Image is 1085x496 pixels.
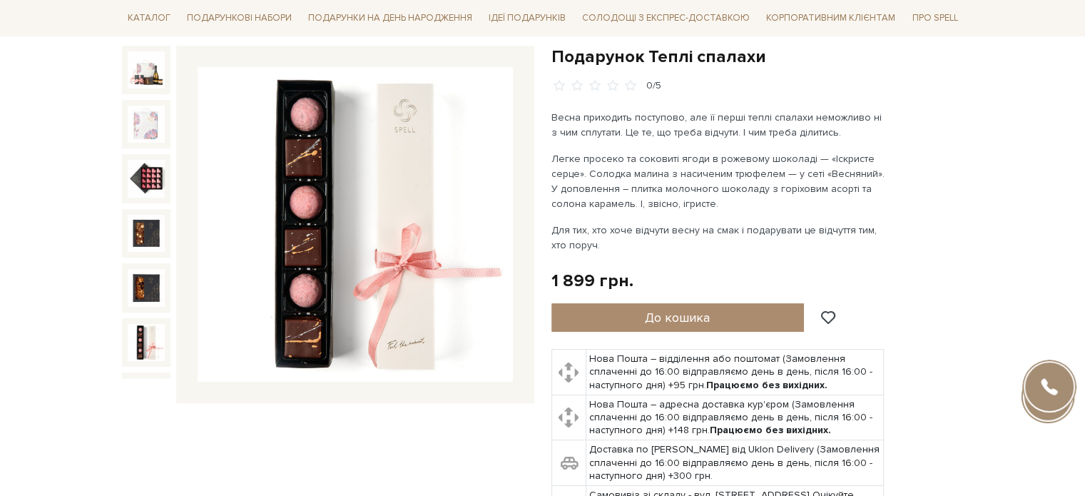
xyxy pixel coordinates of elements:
p: Весна приходить поступово, але її перші теплі спалахи неможливо ні з чим сплутати. Це те, що треб... [551,110,886,140]
td: Доставка по [PERSON_NAME] від Uklon Delivery (Замовлення сплаченні до 16:00 відправляємо день в д... [586,440,883,486]
td: Нова Пошта – адресна доставка кур'єром (Замовлення сплаченні до 16:00 відправляємо день в день, п... [586,395,883,440]
a: Корпоративним клієнтам [760,6,901,30]
h1: Подарунок Теплі спалахи [551,46,964,68]
div: 0/5 [646,79,661,93]
span: Каталог [122,7,176,29]
b: Працюємо без вихідних. [706,379,827,391]
span: Подарунки на День народження [302,7,478,29]
span: Про Spell [906,7,963,29]
span: Ідеї подарунків [483,7,571,29]
b: Працюємо без вихідних. [710,424,831,436]
p: Для тих, хто хоче відчути весну на смак і подарувати це відчуття тим, хто поруч. [551,223,886,253]
img: Подарунок Теплі спалахи [128,51,165,88]
img: Подарунок Теплі спалахи [128,269,165,306]
img: Подарунок Теплі спалахи [128,106,165,143]
a: Солодощі з експрес-доставкою [576,6,755,30]
td: Нова Пошта – відділення або поштомат (Замовлення сплаченні до 16:00 відправляємо день в день, піс... [586,350,883,395]
span: Подарункові набори [181,7,297,29]
div: 1 899 грн. [551,270,633,292]
img: Подарунок Теплі спалахи [128,215,165,252]
button: До кошика [551,303,805,332]
span: До кошика [645,310,710,325]
p: Легке просеко та соковиті ягоди в рожевому шоколаді — «Іскристе серце». Солодка малина з насичени... [551,151,886,211]
img: Подарунок Теплі спалахи [128,324,165,361]
img: Подарунок Теплі спалахи [128,160,165,197]
img: Подарунок Теплі спалахи [128,378,165,415]
img: Подарунок Теплі спалахи [198,67,513,383]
